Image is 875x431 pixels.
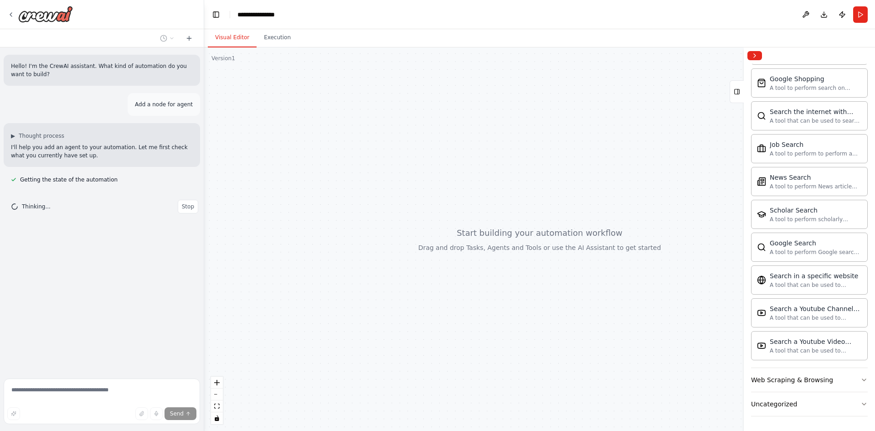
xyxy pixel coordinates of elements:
[770,304,862,313] div: Search a Youtube Channels content
[211,400,223,412] button: fit view
[20,176,118,183] span: Getting the state of the automation
[182,203,194,210] span: Stop
[770,84,862,92] div: A tool to perform search on Google shopping with a search_query.
[7,407,20,420] button: Improve this prompt
[740,47,747,431] button: Toggle Sidebar
[757,78,766,88] img: Serpapigoogleshoppingtool
[770,150,862,157] div: A tool to perform to perform a job search in the [GEOGRAPHIC_DATA] with a search_query.
[757,341,766,350] img: Youtubevideosearchtool
[170,410,184,417] span: Send
[150,407,163,420] button: Click to speak your automation idea
[770,347,862,354] div: A tool that can be used to semantic search a query from a Youtube Video content.
[770,216,862,223] div: A tool to perform scholarly literature search with a search_query.
[757,243,766,252] img: Serplywebsearchtool
[770,206,862,215] div: Scholar Search
[135,100,193,109] p: Add a node for agent
[770,249,862,256] div: A tool to perform Google search with a search_query.
[757,275,766,285] img: Websitesearchtool
[751,368,868,392] button: Web Scraping & Browsing
[22,203,51,210] span: Thinking...
[19,132,64,140] span: Thought process
[770,74,862,83] div: Google Shopping
[757,144,766,153] img: Serplyjobsearchtool
[751,392,868,416] button: Uncategorized
[237,10,283,19] nav: breadcrumb
[747,51,762,60] button: Collapse right sidebar
[165,407,196,420] button: Send
[211,412,223,424] button: toggle interactivity
[770,117,862,125] div: A tool that can be used to search the internet with a search_query. Supports different search typ...
[757,308,766,317] img: Youtubechannelsearchtool
[11,132,15,140] span: ▶
[770,337,862,346] div: Search a Youtube Video content
[135,407,148,420] button: Upload files
[210,8,222,21] button: Hide left sidebar
[211,377,223,424] div: React Flow controls
[770,173,862,182] div: News Search
[757,111,766,120] img: Serperdevtool
[257,28,298,47] button: Execution
[751,375,833,384] div: Web Scraping & Browsing
[18,6,73,22] img: Logo
[770,271,862,280] div: Search in a specific website
[770,239,862,248] div: Google Search
[751,400,797,409] div: Uncategorized
[770,107,862,116] div: Search the internet with Serper
[770,281,862,289] div: A tool that can be used to semantic search a query from a specific URL content.
[211,55,235,62] div: Version 1
[178,200,198,213] button: Stop
[770,140,862,149] div: Job Search
[757,177,766,186] img: Serplynewssearchtool
[182,33,196,44] button: Start a new chat
[208,28,257,47] button: Visual Editor
[757,210,766,219] img: Serplyscholarsearchtool
[11,62,193,78] p: Hello! I'm the CrewAI assistant. What kind of automation do you want to build?
[770,183,862,190] div: A tool to perform News article search with a search_query.
[211,389,223,400] button: zoom out
[156,33,178,44] button: Switch to previous chat
[211,377,223,389] button: zoom in
[770,314,862,322] div: A tool that can be used to semantic search a query from a Youtube Channels content.
[11,143,193,160] p: I'll help you add an agent to your automation. Let me first check what you currently have set up.
[11,132,64,140] button: ▶Thought process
